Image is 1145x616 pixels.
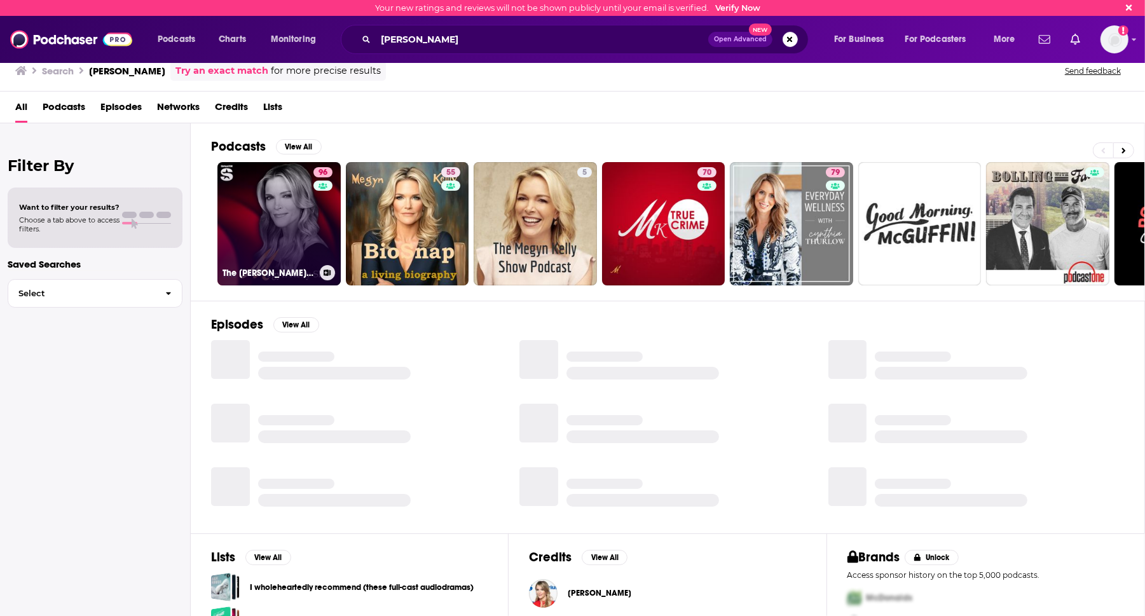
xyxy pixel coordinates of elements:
[158,31,195,48] span: Podcasts
[985,29,1031,50] button: open menu
[215,97,248,123] a: Credits
[211,549,291,565] a: ListsView All
[219,31,246,48] span: Charts
[211,573,240,601] a: I wholeheartedly recommend (these full-cast audiodramas)
[826,167,845,177] a: 79
[353,25,821,54] div: Search podcasts, credits, & more...
[276,139,322,154] button: View All
[271,64,381,78] span: for more precise results
[582,167,587,179] span: 5
[273,317,319,332] button: View All
[1100,25,1128,53] button: Show profile menu
[568,588,631,598] a: Megyn Kelly
[210,29,254,50] a: Charts
[319,167,327,179] span: 96
[577,167,592,177] a: 5
[217,162,341,285] a: 96The [PERSON_NAME] Show
[529,579,558,608] img: Megyn Kelly
[847,549,900,565] h2: Brands
[1100,25,1128,53] img: User Profile
[211,139,322,154] a: PodcastsView All
[211,139,266,154] h2: Podcasts
[715,3,760,13] a: Verify Now
[245,550,291,565] button: View All
[529,573,806,613] button: Megyn KellyMegyn Kelly
[8,156,182,175] h2: Filter By
[10,27,132,51] img: Podchaser - Follow, Share and Rate Podcasts
[703,167,711,179] span: 70
[529,549,627,565] a: CreditsView All
[211,317,263,332] h2: Episodes
[8,289,155,298] span: Select
[446,167,455,179] span: 55
[749,24,772,36] span: New
[602,162,725,285] a: 70
[157,97,200,123] a: Networks
[714,36,767,43] span: Open Advanced
[897,29,985,50] button: open menu
[19,203,120,212] span: Want to filter your results?
[43,97,85,123] a: Podcasts
[834,31,884,48] span: For Business
[831,167,840,179] span: 79
[905,31,966,48] span: For Podcasters
[1118,25,1128,36] svg: Email not verified
[100,97,142,123] a: Episodes
[1034,29,1055,50] a: Show notifications dropdown
[582,550,627,565] button: View All
[42,65,74,77] h3: Search
[529,549,572,565] h2: Credits
[8,279,182,308] button: Select
[376,29,708,50] input: Search podcasts, credits, & more...
[847,570,1124,580] p: Access sponsor history on the top 5,000 podcasts.
[994,31,1015,48] span: More
[15,97,27,123] a: All
[375,3,760,13] div: Your new ratings and reviews will not be shown publicly until your email is verified.
[346,162,469,285] a: 55
[697,167,716,177] a: 70
[1061,65,1125,76] button: Send feedback
[708,32,772,47] button: Open AdvancedNew
[474,162,597,285] a: 5
[250,580,474,594] a: I wholeheartedly recommend (these full-cast audiodramas)
[825,29,900,50] button: open menu
[271,31,316,48] span: Monitoring
[867,592,913,603] span: McDonalds
[1100,25,1128,53] span: Logged in as kevinscottsmith
[175,64,268,78] a: Try an exact match
[149,29,212,50] button: open menu
[262,29,333,50] button: open menu
[19,216,120,233] span: Choose a tab above to access filters.
[905,550,959,565] button: Unlock
[842,585,867,611] img: First Pro Logo
[263,97,282,123] a: Lists
[8,258,182,270] p: Saved Searches
[89,65,165,77] h3: [PERSON_NAME]
[313,167,333,177] a: 96
[1066,29,1085,50] a: Show notifications dropdown
[568,588,631,598] span: [PERSON_NAME]
[211,317,319,332] a: EpisodesView All
[730,162,853,285] a: 79
[223,268,315,278] h3: The [PERSON_NAME] Show
[441,167,460,177] a: 55
[211,549,235,565] h2: Lists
